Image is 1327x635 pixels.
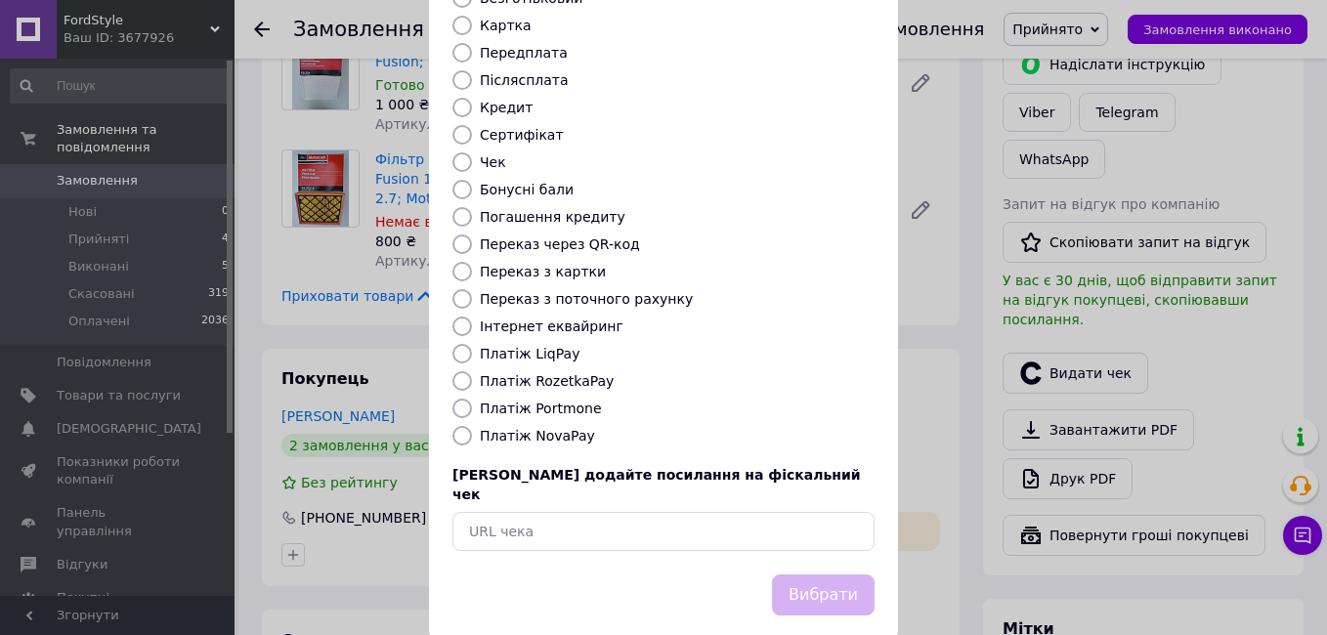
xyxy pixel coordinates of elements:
[480,72,569,88] label: Післясплата
[480,209,625,225] label: Погашення кредиту
[480,318,623,334] label: Інтернет еквайринг
[480,264,606,279] label: Переказ з картки
[480,373,614,389] label: Платіж RozetkaPay
[480,182,574,197] label: Бонусні бали
[480,45,568,61] label: Передплата
[480,346,579,361] label: Платіж LiqPay
[480,428,595,444] label: Платіж NovaPay
[480,236,640,252] label: Переказ через QR-код
[480,100,533,115] label: Кредит
[452,512,875,551] input: URL чека
[480,127,564,143] label: Сертифікат
[480,18,532,33] label: Картка
[480,401,602,416] label: Платіж Portmone
[480,291,693,307] label: Переказ з поточного рахунку
[452,467,861,502] span: [PERSON_NAME] додайте посилання на фіскальний чек
[480,154,506,170] label: Чек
